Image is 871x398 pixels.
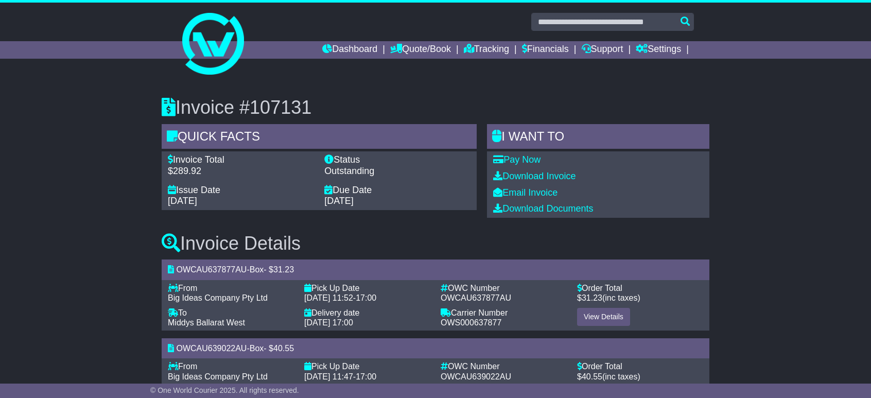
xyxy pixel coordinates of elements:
[582,293,602,302] span: 31.23
[356,293,376,302] span: 17:00
[168,361,294,371] div: From
[441,308,567,318] div: Carrier Number
[304,318,353,327] span: [DATE] 17:00
[168,293,268,302] span: Big Ideas Company Pty Ltd
[162,233,709,254] h3: Invoice Details
[493,171,576,181] a: Download Invoice
[324,154,471,166] div: Status
[168,154,314,166] div: Invoice Total
[304,293,430,303] div: -
[162,338,709,358] div: - - $
[636,41,681,59] a: Settings
[304,293,353,302] span: [DATE] 11:52
[324,185,471,196] div: Due Date
[324,196,471,207] div: [DATE]
[304,283,430,293] div: Pick Up Date
[577,308,630,326] a: View Details
[168,318,245,327] span: Middys Ballarat West
[577,283,703,293] div: Order Total
[577,361,703,371] div: Order Total
[150,386,299,394] span: © One World Courier 2025. All rights reserved.
[324,166,471,177] div: Outstanding
[441,283,567,293] div: OWC Number
[168,283,294,293] div: From
[304,361,430,371] div: Pick Up Date
[304,308,430,318] div: Delivery date
[250,265,264,274] span: Box
[162,124,477,152] div: Quick Facts
[577,372,703,382] div: $ (inc taxes)
[304,372,353,381] span: [DATE] 11:47
[493,203,593,214] a: Download Documents
[176,265,247,274] span: OWCAU637877AU
[522,41,569,59] a: Financials
[390,41,451,59] a: Quote/Book
[487,124,709,152] div: I WANT to
[273,265,294,274] span: 31.23
[176,344,247,353] span: OWCAU639022AU
[168,185,314,196] div: Issue Date
[168,196,314,207] div: [DATE]
[168,166,314,177] div: $289.92
[493,187,558,198] a: Email Invoice
[304,372,430,382] div: -
[577,293,703,303] div: $ (inc taxes)
[162,259,709,280] div: - - $
[322,41,377,59] a: Dashboard
[493,154,541,165] a: Pay Now
[168,372,268,381] span: Big Ideas Company Pty Ltd
[356,372,376,381] span: 17:00
[441,318,501,327] span: OWS000637877
[464,41,509,59] a: Tracking
[582,41,623,59] a: Support
[168,308,294,318] div: To
[250,344,264,353] span: Box
[582,372,602,381] span: 40.55
[441,372,511,381] span: OWCAU639022AU
[441,293,511,302] span: OWCAU637877AU
[162,97,709,118] h3: Invoice #107131
[441,361,567,371] div: OWC Number
[273,344,294,353] span: 40.55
